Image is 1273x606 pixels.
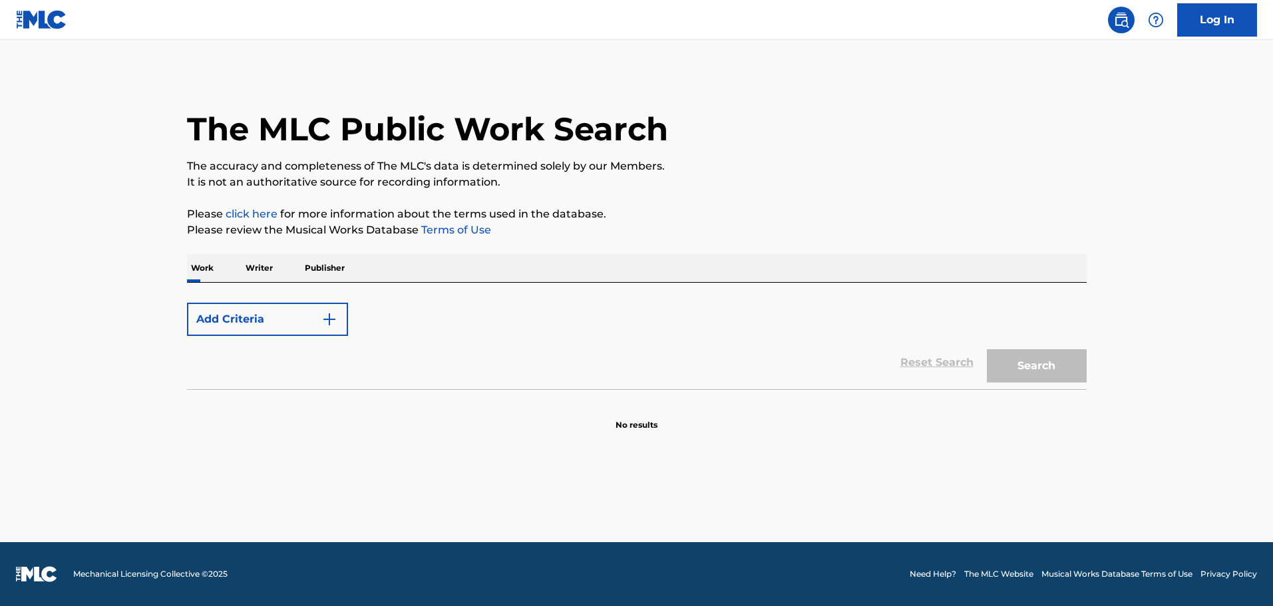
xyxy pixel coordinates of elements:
span: Mechanical Licensing Collective © 2025 [73,568,228,580]
img: help [1148,12,1164,28]
p: Writer [242,254,277,282]
h1: The MLC Public Work Search [187,109,668,149]
img: search [1113,12,1129,28]
img: MLC Logo [16,10,67,29]
p: Please review the Musical Works Database [187,222,1087,238]
p: It is not an authoritative source for recording information. [187,174,1087,190]
a: Musical Works Database Terms of Use [1041,568,1192,580]
form: Search Form [187,296,1087,389]
img: logo [16,566,57,582]
p: Work [187,254,218,282]
a: Terms of Use [419,224,491,236]
p: Publisher [301,254,349,282]
p: No results [616,403,657,431]
a: click here [226,208,277,220]
p: Please for more information about the terms used in the database. [187,206,1087,222]
button: Add Criteria [187,303,348,336]
div: Help [1143,7,1169,33]
p: The accuracy and completeness of The MLC's data is determined solely by our Members. [187,158,1087,174]
a: Need Help? [910,568,956,580]
a: Log In [1177,3,1257,37]
a: The MLC Website [964,568,1033,580]
a: Public Search [1108,7,1135,33]
img: 9d2ae6d4665cec9f34b9.svg [321,311,337,327]
a: Privacy Policy [1200,568,1257,580]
